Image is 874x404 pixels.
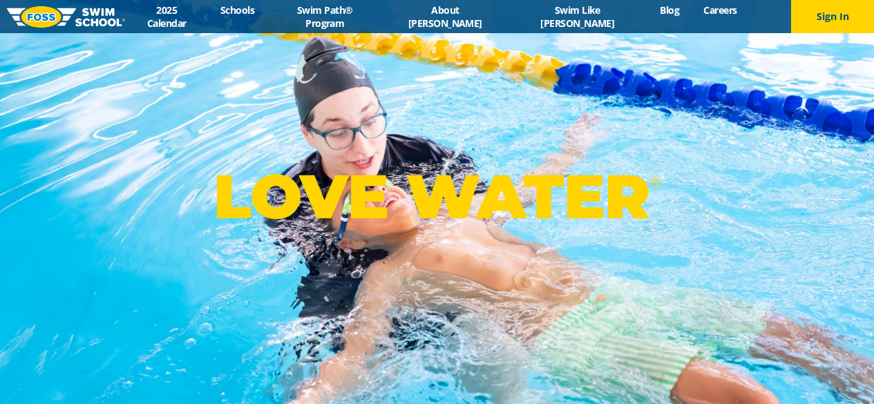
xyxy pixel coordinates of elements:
[648,3,692,17] a: Blog
[692,3,749,17] a: Careers
[507,3,648,30] a: Swim Like [PERSON_NAME]
[383,3,507,30] a: About [PERSON_NAME]
[267,3,383,30] a: Swim Path® Program
[649,173,661,191] sup: ®
[209,3,267,17] a: Schools
[7,6,125,28] img: FOSS Swim School Logo
[125,3,209,30] a: 2025 Calendar
[213,160,661,233] p: LOVE WATER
